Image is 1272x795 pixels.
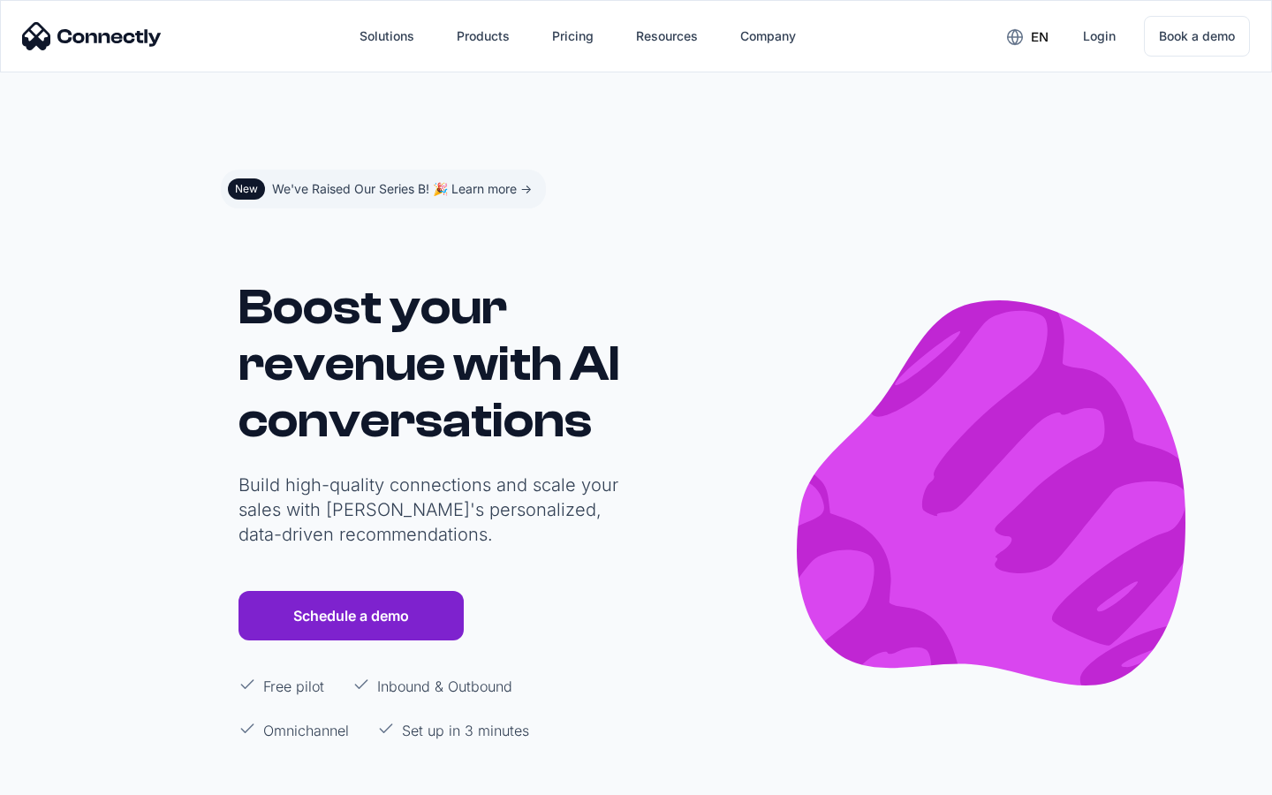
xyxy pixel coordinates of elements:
[238,473,627,547] p: Build high-quality connections and scale your sales with [PERSON_NAME]'s personalized, data-drive...
[1069,15,1130,57] a: Login
[235,182,258,196] div: New
[22,22,162,50] img: Connectly Logo
[377,676,512,697] p: Inbound & Outbound
[263,720,349,741] p: Omnichannel
[457,24,510,49] div: Products
[636,24,698,49] div: Resources
[272,177,532,201] div: We've Raised Our Series B! 🎉 Learn more ->
[1083,24,1116,49] div: Login
[538,15,608,57] a: Pricing
[238,591,464,640] a: Schedule a demo
[238,279,627,449] h1: Boost your revenue with AI conversations
[552,24,594,49] div: Pricing
[221,170,546,208] a: NewWe've Raised Our Series B! 🎉 Learn more ->
[263,676,324,697] p: Free pilot
[18,762,106,789] aside: Language selected: English
[360,24,414,49] div: Solutions
[1031,25,1049,49] div: en
[740,24,796,49] div: Company
[35,764,106,789] ul: Language list
[1144,16,1250,57] a: Book a demo
[402,720,529,741] p: Set up in 3 minutes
